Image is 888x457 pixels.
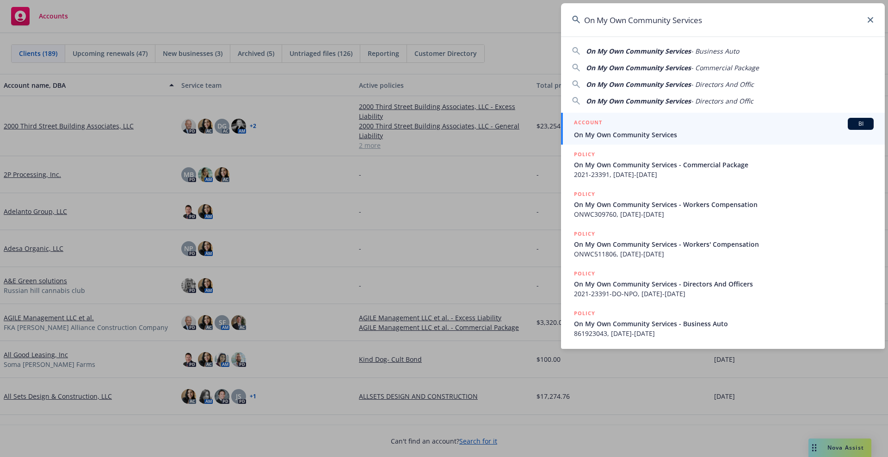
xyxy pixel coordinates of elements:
h5: POLICY [574,309,595,318]
span: On My Own Community Services [574,130,874,140]
span: ONWC511806, [DATE]-[DATE] [574,249,874,259]
span: BI [851,120,870,128]
input: Search... [561,3,885,37]
span: On My Own Community Services [586,80,691,89]
span: On My Own Community Services - Workers' Compensation [574,239,874,249]
h5: POLICY [574,229,595,238]
span: On My Own Community Services - Workers Compensation [574,200,874,209]
a: POLICYOn My Own Community Services - Commercial Package2021-23391, [DATE]-[DATE] [561,145,885,184]
h5: POLICY [574,150,595,159]
span: On My Own Community Services - Directors And Officers [574,279,874,289]
a: POLICYOn My Own Community Services - Business Auto861923043, [DATE]-[DATE] [561,304,885,343]
a: POLICYOn My Own Community Services - Directors And Officers2021-23391-DO-NPO, [DATE]-[DATE] [561,264,885,304]
span: 2021-23391, [DATE]-[DATE] [574,170,874,179]
span: ONWC309760, [DATE]-[DATE] [574,209,874,219]
span: On My Own Community Services [586,63,691,72]
span: 861923043, [DATE]-[DATE] [574,329,874,338]
span: 2021-23391-DO-NPO, [DATE]-[DATE] [574,289,874,299]
span: On My Own Community Services [586,97,691,105]
span: - Directors and Offic [691,97,753,105]
h5: POLICY [574,189,595,199]
a: POLICYOn My Own Community Services - Workers' CompensationONWC511806, [DATE]-[DATE] [561,224,885,264]
span: - Directors And Offic [691,80,754,89]
span: On My Own Community Services [586,47,691,55]
h5: ACCOUNT [574,118,602,129]
span: - Business Auto [691,47,739,55]
h5: POLICY [574,269,595,278]
a: POLICYOn My Own Community Services - Workers CompensationONWC309760, [DATE]-[DATE] [561,184,885,224]
a: ACCOUNTBIOn My Own Community Services [561,113,885,145]
span: On My Own Community Services - Commercial Package [574,160,874,170]
span: On My Own Community Services - Business Auto [574,319,874,329]
span: - Commercial Package [691,63,759,72]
